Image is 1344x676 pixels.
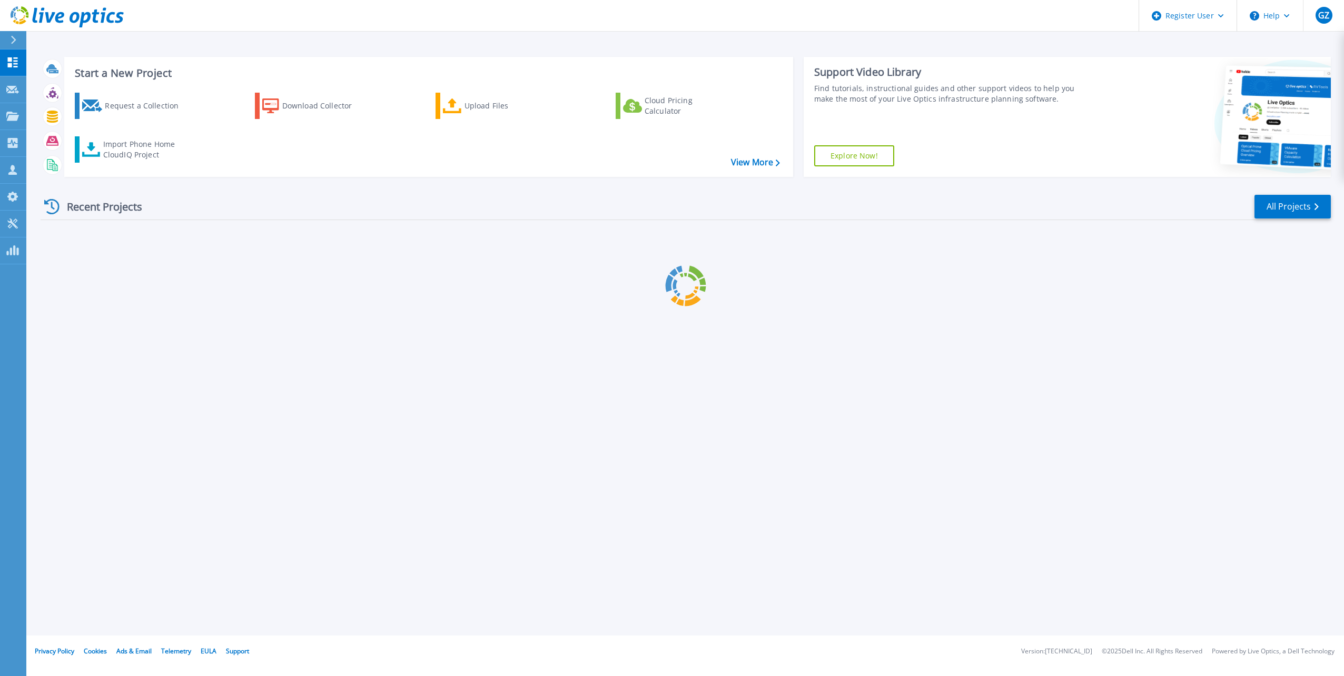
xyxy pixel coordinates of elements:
a: Explore Now! [814,145,894,166]
li: Version: [TECHNICAL_ID] [1021,648,1092,655]
div: Import Phone Home CloudIQ Project [103,139,185,160]
a: View More [731,157,780,167]
div: Recent Projects [41,194,156,220]
a: Cloud Pricing Calculator [616,93,733,119]
span: GZ [1318,11,1329,19]
a: EULA [201,647,216,655]
li: © 2025 Dell Inc. All Rights Reserved [1102,648,1202,655]
a: Privacy Policy [35,647,74,655]
div: Request a Collection [105,95,189,116]
div: Download Collector [282,95,367,116]
a: All Projects [1254,195,1331,218]
a: Telemetry [161,647,191,655]
a: Request a Collection [75,93,192,119]
div: Support Video Library [814,65,1086,79]
a: Ads & Email [116,647,152,655]
a: Support [226,647,249,655]
div: Upload Files [465,95,549,116]
a: Cookies [84,647,107,655]
div: Find tutorials, instructional guides and other support videos to help you make the most of your L... [814,83,1086,104]
a: Download Collector [255,93,372,119]
h3: Start a New Project [75,67,779,79]
a: Upload Files [436,93,553,119]
li: Powered by Live Optics, a Dell Technology [1212,648,1335,655]
div: Cloud Pricing Calculator [645,95,729,116]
